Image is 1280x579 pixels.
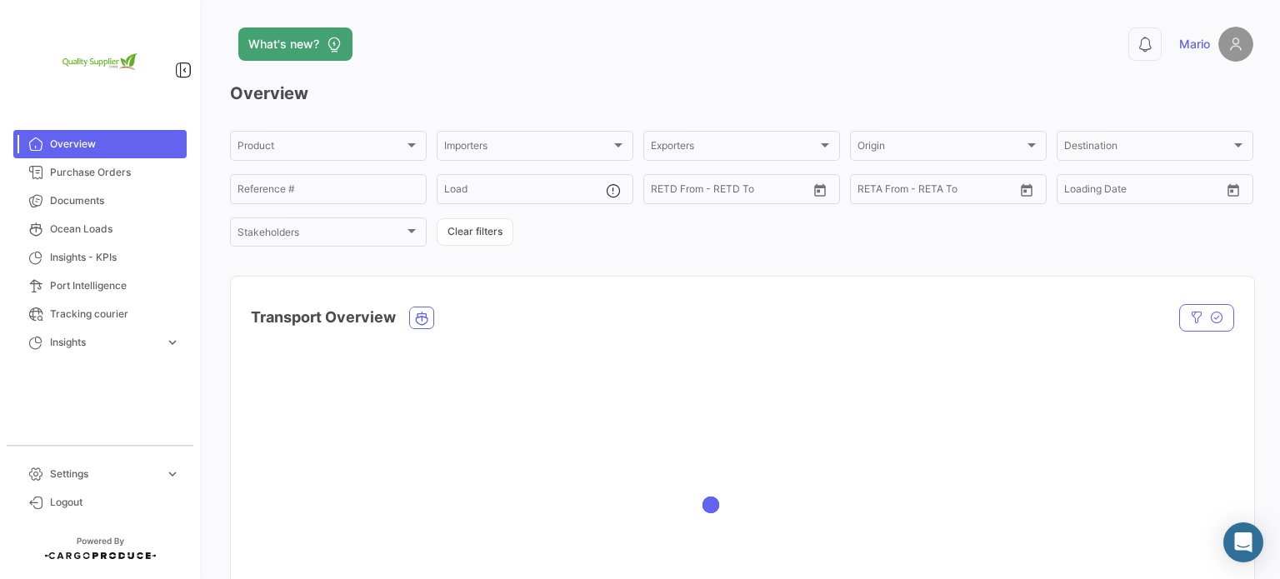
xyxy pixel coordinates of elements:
[807,177,832,202] button: Open calendar
[13,158,187,187] a: Purchase Orders
[50,193,180,208] span: Documents
[50,165,180,180] span: Purchase Orders
[1221,177,1246,202] button: Open calendar
[50,250,180,265] span: Insights - KPIs
[13,243,187,272] a: Insights - KPIs
[50,137,180,152] span: Overview
[13,187,187,215] a: Documents
[230,82,1253,105] h3: Overview
[13,215,187,243] a: Ocean Loads
[892,186,967,197] input: To
[1179,36,1210,52] span: Mario
[58,20,142,103] img: 2e1e32d8-98e2-4bbc-880e-a7f20153c351.png
[437,218,513,246] button: Clear filters
[50,307,180,322] span: Tracking courier
[237,142,404,154] span: Product
[50,278,180,293] span: Port Intelligence
[1218,27,1253,62] img: placeholder-user.png
[13,130,187,158] a: Overview
[651,142,817,154] span: Exporters
[50,222,180,237] span: Ocean Loads
[444,142,611,154] span: Importers
[13,272,187,300] a: Port Intelligence
[50,467,158,482] span: Settings
[50,495,180,510] span: Logout
[50,335,158,350] span: Insights
[237,229,404,241] span: Stakeholders
[1064,186,1087,197] input: From
[651,186,674,197] input: From
[1099,186,1174,197] input: To
[238,27,352,61] button: What's new?
[1014,177,1039,202] button: Open calendar
[686,186,761,197] input: To
[165,467,180,482] span: expand_more
[13,300,187,328] a: Tracking courier
[1223,522,1263,562] div: Abrir Intercom Messenger
[857,142,1024,154] span: Origin
[248,36,319,52] span: What's new?
[410,307,433,328] button: Ocean
[1064,142,1231,154] span: Destination
[165,335,180,350] span: expand_more
[251,306,396,329] h4: Transport Overview
[857,186,881,197] input: From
